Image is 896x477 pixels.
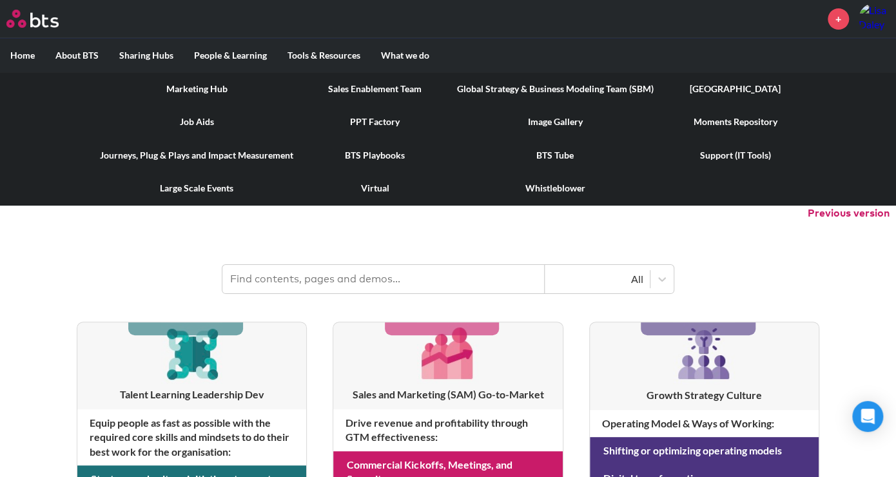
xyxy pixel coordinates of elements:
img: BTS Logo [6,10,59,28]
h3: Sales and Marketing (SAM) Go-to-Market [333,387,562,402]
img: Lisa Daley [859,3,890,34]
a: Profile [859,3,890,34]
label: People & Learning [184,39,277,72]
label: Tools & Resources [277,39,371,72]
label: About BTS [45,39,109,72]
label: Sharing Hubs [109,39,184,72]
input: Find contents, pages and demos... [222,265,545,293]
a: + [828,8,849,30]
img: [object Object] [673,322,735,384]
div: Open Intercom Messenger [852,401,883,432]
img: [object Object] [417,322,478,384]
img: [object Object] [161,322,222,384]
button: Previous version [808,206,890,220]
div: All [551,272,643,286]
h4: Operating Model & Ways of Working : [590,410,819,437]
h4: Drive revenue and profitability through GTM effectiveness : [333,409,562,451]
h4: Equip people as fast as possible with the required core skills and mindsets to do their best work... [77,409,306,465]
h3: Talent Learning Leadership Dev [77,387,306,402]
label: What we do [371,39,440,72]
h3: Growth Strategy Culture [590,388,819,402]
a: Go home [6,10,83,28]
